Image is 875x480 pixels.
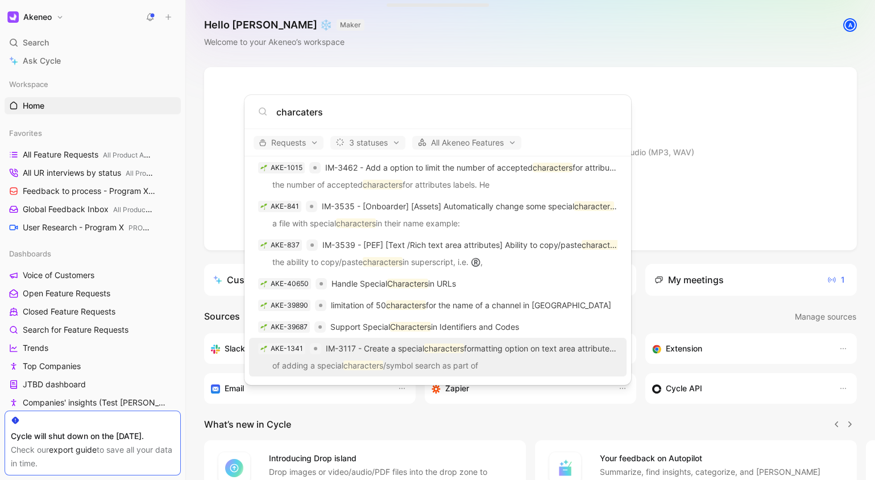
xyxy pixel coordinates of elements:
img: 🌱 [260,302,267,309]
img: 🌱 [260,345,267,352]
a: 🌱AKE-837IM-3539 - [PEF] [Text /Rich text area attributes] Ability to copy/pastecharactersin super... [249,234,627,273]
a: 🌱AKE-40650Handle SpecialCharactersin URLs [249,273,627,295]
p: the ability to copy/paste in superscript, i.e. ®️, [252,255,623,272]
mark: characters [386,300,426,310]
a: 🌱AKE-1341IM-3117 - Create a specialcharactersformatting option on text area attribute typeof addi... [249,338,627,376]
a: 🌱AKE-39890limitation of 50charactersfor the name of a channel in [GEOGRAPHIC_DATA] [249,295,627,316]
button: All Akeneo Features [412,136,521,150]
p: limitation of 50 for the name of a channel in [GEOGRAPHIC_DATA] [331,299,611,312]
mark: characters [336,218,376,228]
mark: characters [363,180,403,189]
p: Support Special in Identifiers and Codes [330,320,519,334]
span: 3 statuses [335,136,400,150]
p: the number of accepted for attributes labels. He [252,178,623,195]
mark: Characters [390,322,431,332]
span: All Akeneo Features [417,136,516,150]
img: 🌱 [260,242,267,249]
p: a file with special in their name example: [252,217,623,234]
p: Handle Special in URLs [331,277,456,291]
img: 🌱 [260,203,267,210]
span: Requests [259,136,318,150]
input: Type a command or search anything [276,105,617,119]
p: IM-3539 - [PEF] [Text /Rich text area attributes] Ability to copy/paste in superscript [322,238,617,252]
a: 🌱AKE-39687Support SpecialCharactersin Identifiers and Codes [249,316,627,338]
div: AKE-40650 [271,278,309,289]
div: AKE-1341 [271,343,303,354]
div: AKE-841 [271,201,299,212]
p: IM-3462 - Add a option to limit the number of accepted for attributes labels [325,161,617,175]
div: AKE-39890 [271,300,308,311]
mark: Characters [387,279,428,288]
mark: characters [343,361,383,370]
img: 🌱 [260,280,267,287]
mark: characters [424,344,464,353]
div: AKE-39687 [271,321,308,333]
p: of adding a special /symbol search as part of [252,359,623,376]
mark: characters [574,201,614,211]
p: IM-3117 - Create a special formatting option on text area attribute type [326,342,617,355]
a: 🌱AKE-841IM-3535 - [Onboarder] [Assets] Automatically change some specialcharactersin assets' code... [249,196,627,234]
p: IM-3535 - [Onboarder] [Assets] Automatically change some special in assets' code when creating as... [322,200,617,213]
img: 🌱 [260,324,267,330]
div: AKE-837 [271,239,300,251]
div: AKE-1015 [271,162,302,173]
mark: characters [363,257,403,267]
button: Requests [254,136,324,150]
button: 3 statuses [330,136,405,150]
img: 🌱 [260,164,267,171]
a: 🌱AKE-1015IM-3462 - Add a option to limit the number of acceptedcharactersfor attributes labelsthe... [249,157,627,196]
mark: characters [533,163,573,172]
mark: characters [582,240,621,250]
